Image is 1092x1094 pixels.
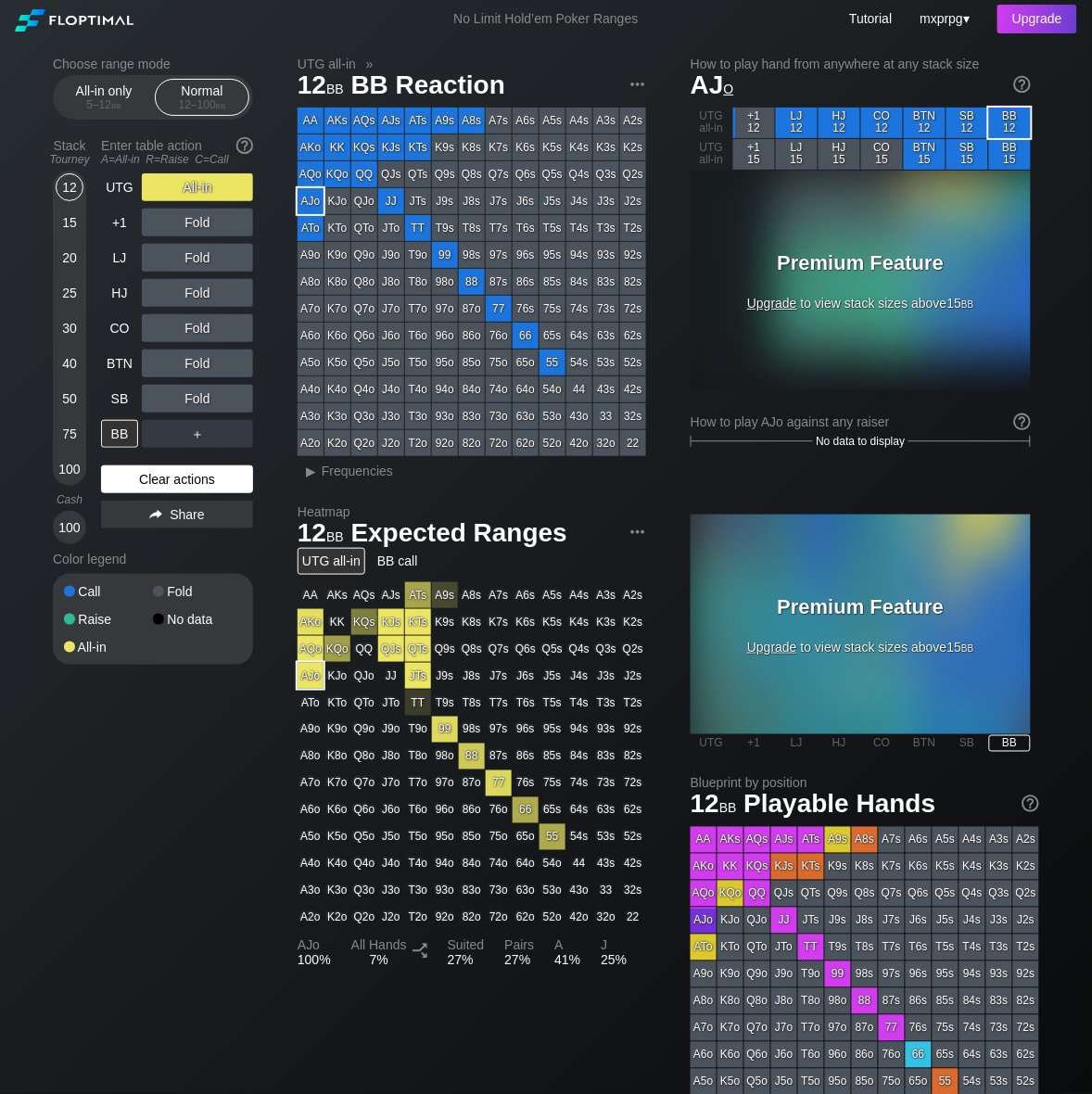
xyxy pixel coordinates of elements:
[566,376,592,402] div: 44
[61,80,146,115] div: All-in only
[378,296,404,322] div: J7o
[921,11,964,26] span: mxprpg
[486,376,512,402] div: 74o
[513,350,539,375] div: 65o
[298,582,324,608] div: AA
[916,8,972,29] div: ▾
[45,153,94,166] div: Tourney
[142,209,253,236] div: Fold
[486,403,512,429] div: 73o
[64,585,153,598] div: Call
[322,464,393,478] span: Frequencies
[904,139,946,170] div: BTN 15
[513,242,539,268] div: 96s
[593,609,619,635] div: K3s
[53,57,253,71] h2: Choose range mode
[691,70,734,99] span: AJ
[566,161,592,187] div: Q4s
[45,493,94,506] div: Cash
[405,430,431,456] div: T2o
[459,108,485,134] div: A8s
[101,244,138,272] div: LJ
[405,636,431,662] div: QTs
[101,153,253,166] div: A=All-in R=Raise C=Call
[324,350,350,375] div: K5o
[593,430,619,456] div: 32o
[101,314,138,342] div: CO
[540,108,565,134] div: A5s
[513,403,539,429] div: 63o
[593,403,619,429] div: 33
[745,595,977,619] h3: Premium Feature
[351,350,377,375] div: Q5o
[324,323,350,349] div: K6o
[513,161,539,187] div: Q6s
[298,517,646,548] h1: Expected Ranges
[513,134,539,160] div: K6s
[513,582,539,608] div: A6s
[745,595,977,655] div: to view stack sizes above 15
[351,269,377,295] div: Q8o
[1012,74,1033,95] img: help.32db89a4.svg
[691,414,1031,429] div: How to play AJo against any raiser
[540,323,565,349] div: 65s
[153,613,242,626] div: No data
[946,108,988,138] div: SB 12
[351,242,377,268] div: Q9o
[324,609,350,635] div: KK
[101,209,138,236] div: +1
[101,385,138,413] div: SB
[513,269,539,295] div: 86s
[298,636,324,662] div: AQo
[849,11,892,26] a: Tutorial
[593,108,619,134] div: A3s
[566,430,592,456] div: 42o
[326,525,344,545] span: bb
[593,188,619,214] div: J3s
[324,403,350,429] div: K3o
[142,420,253,448] div: ＋
[163,98,241,111] div: 12 – 100
[904,108,946,138] div: BTN 12
[540,296,565,322] div: 75s
[64,613,153,626] div: Raise
[142,350,253,377] div: Fold
[298,403,324,429] div: A3o
[413,944,427,959] img: Split arrow icon
[298,108,324,134] div: AA
[620,269,646,295] div: 82s
[405,376,431,402] div: T4o
[378,350,404,375] div: J5o
[56,420,83,448] div: 75
[405,582,431,608] div: ATs
[628,74,648,95] img: ellipsis.fd386fe8.svg
[324,215,350,241] div: KTo
[566,269,592,295] div: 84s
[349,71,508,102] span: BB Reaction
[295,56,359,72] span: UTG all-in
[378,582,404,608] div: AJs
[540,134,565,160] div: K5s
[351,636,377,662] div: QQ
[776,108,818,138] div: LJ 12
[324,376,350,402] div: K4o
[432,582,458,608] div: A9s
[45,131,94,173] div: Stack
[486,108,512,134] div: A7s
[593,269,619,295] div: 83s
[298,188,324,214] div: AJo
[56,455,83,483] div: 100
[351,582,377,608] div: AQs
[620,430,646,456] div: 22
[459,188,485,214] div: J8s
[593,161,619,187] div: Q3s
[298,504,646,519] h2: Heatmap
[620,108,646,134] div: A2s
[142,314,253,342] div: Fold
[298,242,324,268] div: A9o
[142,173,253,201] div: All-in
[15,9,133,32] img: Floptimal logo
[861,139,903,170] div: CO 15
[324,161,350,187] div: KQo
[459,430,485,456] div: 82o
